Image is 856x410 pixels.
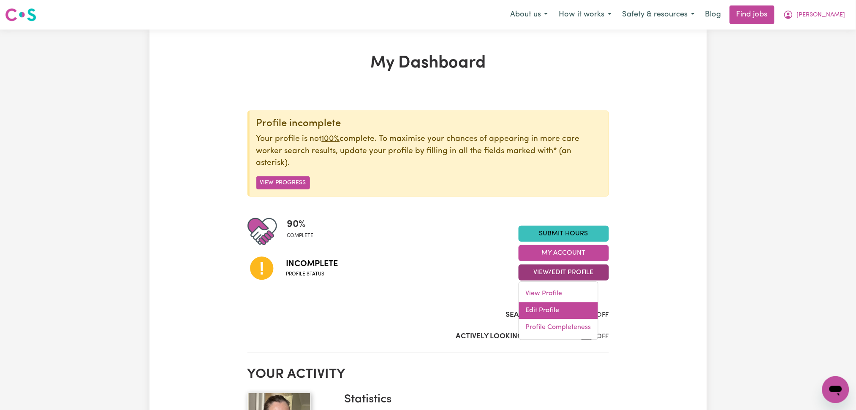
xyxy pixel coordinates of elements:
span: Incomplete [286,258,338,270]
a: Edit Profile [519,302,598,319]
label: Search Visibility [506,310,570,321]
a: Blog [700,5,726,24]
iframe: Button to launch messaging window [822,376,849,403]
div: View/Edit Profile [519,282,598,340]
button: How it works [553,6,617,24]
a: Careseekers logo [5,5,36,24]
h2: Your activity [247,367,609,383]
div: Profile incomplete [256,118,602,130]
span: 90 % [287,217,314,232]
span: Profile status [286,270,338,278]
a: Profile Completeness [519,319,598,336]
span: complete [287,232,314,240]
a: Submit Hours [519,226,609,242]
span: OFF [597,312,609,318]
span: OFF [597,333,609,340]
label: Actively Looking for Clients [456,331,570,342]
button: My Account [778,6,851,24]
button: About us [505,6,553,24]
img: Careseekers logo [5,7,36,22]
a: Find jobs [730,5,774,24]
button: View Progress [256,176,310,189]
button: View/Edit Profile [519,264,609,281]
button: My Account [519,245,609,261]
div: Profile completeness: 90% [287,217,321,246]
h1: My Dashboard [247,53,609,73]
u: 100% [322,135,340,143]
span: [PERSON_NAME] [797,11,845,20]
p: Your profile is not complete. To maximise your chances of appearing in more care worker search re... [256,133,602,170]
button: Safety & resources [617,6,700,24]
a: View Profile [519,286,598,302]
h3: Statistics [345,393,602,407]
